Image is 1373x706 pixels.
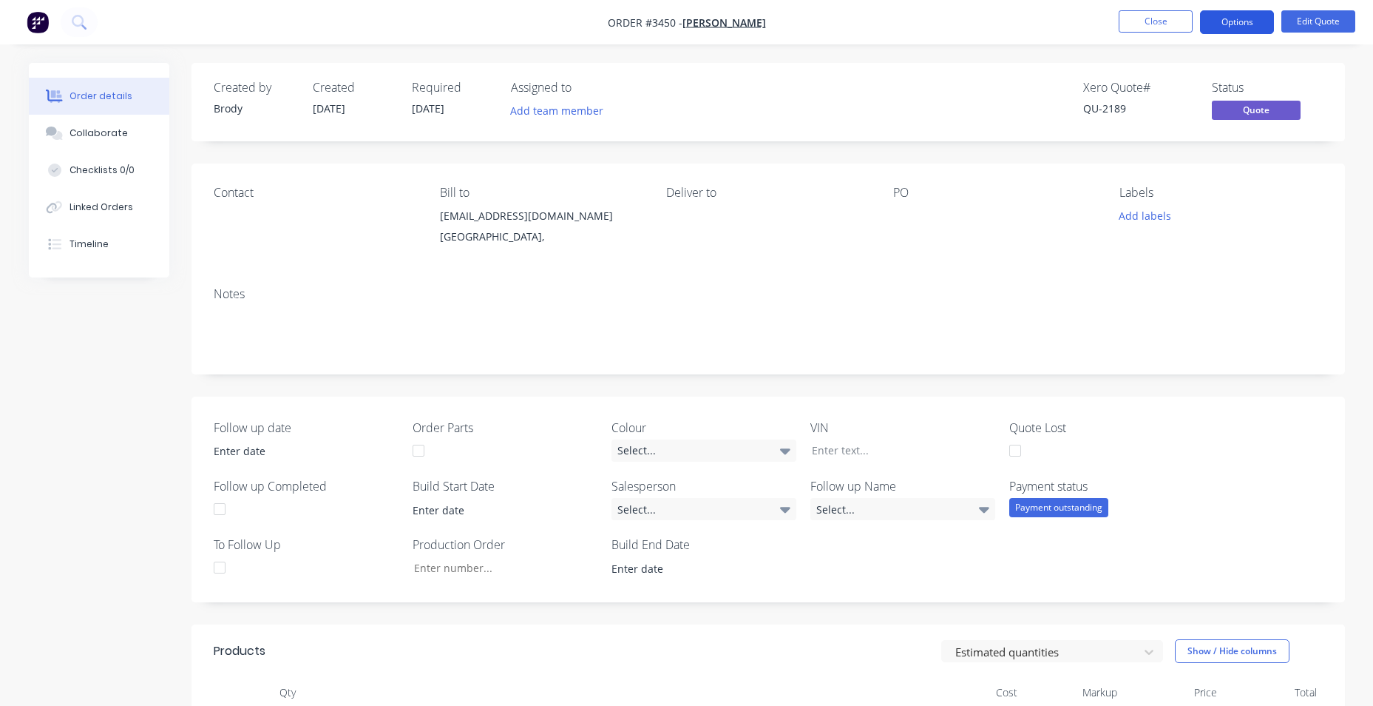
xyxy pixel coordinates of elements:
button: Checklists 0/0 [29,152,169,189]
label: Build End Date [611,536,796,554]
div: Select... [611,440,796,462]
button: Show / Hide columns [1175,639,1289,663]
label: Payment status [1009,477,1194,495]
div: Contact [214,186,416,200]
label: VIN [810,419,995,437]
label: To Follow Up [214,536,399,554]
button: Add team member [502,101,611,121]
div: Status [1212,81,1323,95]
div: Deliver to [666,186,869,200]
label: Follow up Name [810,477,995,495]
label: Order Parts [413,419,597,437]
label: Follow up Completed [214,477,399,495]
label: Production Order [413,536,597,554]
label: Colour [611,419,796,437]
div: Select... [810,498,995,520]
a: [PERSON_NAME] [682,16,766,30]
div: Bill to [440,186,643,200]
div: Brody [214,101,295,116]
button: Add labels [1111,206,1179,226]
label: Build Start Date [413,477,597,495]
div: [GEOGRAPHIC_DATA], [440,226,643,247]
div: Order details [70,90,132,103]
div: PO [893,186,1096,200]
div: QU-2189 [1083,101,1194,116]
div: Checklists 0/0 [70,164,135,177]
input: Enter date [402,499,586,521]
button: Linked Orders [29,189,169,226]
button: Timeline [29,226,169,263]
div: Payment outstanding [1009,498,1108,517]
div: Xero Quote # [1083,81,1194,95]
button: Close [1119,10,1193,33]
div: Linked Orders [70,201,133,214]
label: Quote Lost [1009,419,1194,437]
button: Options [1200,10,1274,34]
span: Order #3450 - [608,16,682,30]
div: Collaborate [70,127,128,140]
label: Salesperson [611,477,796,495]
div: Notes [214,287,1323,301]
input: Enter date [203,440,387,463]
span: [DATE] [412,101,444,115]
div: Products [214,642,265,660]
img: Factory [27,11,49,33]
div: Timeline [70,238,109,251]
div: [EMAIL_ADDRESS][DOMAIN_NAME] [440,206,643,226]
div: Created [313,81,394,95]
span: Quote [1212,101,1301,119]
button: Add team member [511,101,611,121]
input: Enter date [601,557,785,579]
button: Collaborate [29,115,169,152]
label: Follow up date [214,419,399,437]
span: [DATE] [313,101,345,115]
div: [EMAIL_ADDRESS][DOMAIN_NAME][GEOGRAPHIC_DATA], [440,206,643,253]
button: Edit Quote [1281,10,1355,33]
div: Required [412,81,493,95]
input: Enter number... [401,557,597,579]
div: Assigned to [511,81,659,95]
div: Labels [1119,186,1322,200]
div: Created by [214,81,295,95]
div: Select... [611,498,796,520]
button: Order details [29,78,169,115]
